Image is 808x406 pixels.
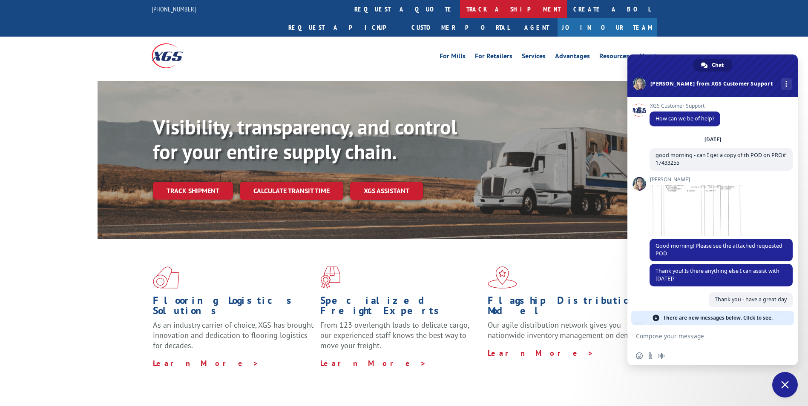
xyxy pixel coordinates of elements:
[636,332,771,340] textarea: Compose your message...
[663,311,773,325] span: There are new messages below. Click to see.
[440,53,466,62] a: For Mills
[776,309,787,315] span: Read
[153,295,314,320] h1: Flooring Logistics Solutions
[715,296,787,303] span: Thank you - have a great day
[153,358,259,368] a: Learn More >
[656,115,714,122] span: How can we be of help?
[153,320,313,350] span: As an industry carrier of choice, XGS has brought innovation and dedication to flooring logistics...
[320,295,481,320] h1: Specialized Freight Experts
[320,266,340,289] img: xgs-icon-focused-on-flooring-red
[658,352,665,359] span: Audio message
[781,78,792,90] div: More channels
[240,182,343,200] a: Calculate transit time
[488,320,644,340] span: Our agile distribution network gives you nationwide inventory management on demand.
[405,18,516,37] a: Customer Portal
[153,266,179,289] img: xgs-icon-total-supply-chain-intelligence-red
[650,177,743,183] span: [PERSON_NAME]
[693,59,732,71] div: Chat
[475,53,512,62] a: For Retailers
[558,18,657,37] a: Join Our Team
[153,182,233,200] a: Track shipment
[282,18,405,37] a: Request a pickup
[488,295,649,320] h1: Flagship Distribution Model
[555,53,590,62] a: Advantages
[488,348,594,358] a: Learn More >
[320,320,481,358] p: From 123 overlength loads to delicate cargo, our experienced staff knows the best way to move you...
[636,352,643,359] span: Insert an emoji
[599,53,629,62] a: Resources
[638,53,657,62] a: About
[704,137,721,142] div: [DATE]
[712,59,724,71] span: Chat
[772,372,798,397] div: Close chat
[516,18,558,37] a: Agent
[522,53,546,62] a: Services
[152,5,196,13] a: [PHONE_NUMBER]
[656,267,779,282] span: Thank you! Is there anything else I can assist with [DATE]?
[656,242,782,257] span: Good morning! Please see the attached requested POD
[650,103,720,109] span: XGS Customer Support
[320,358,426,368] a: Learn More >
[153,114,457,165] b: Visibility, transparency, and control for your entire supply chain.
[488,266,517,289] img: xgs-icon-flagship-distribution-model-red
[647,352,654,359] span: Send a file
[350,182,423,200] a: XGS ASSISTANT
[656,152,786,166] span: good morning - can I get a copy of th POD on PRO# 17433255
